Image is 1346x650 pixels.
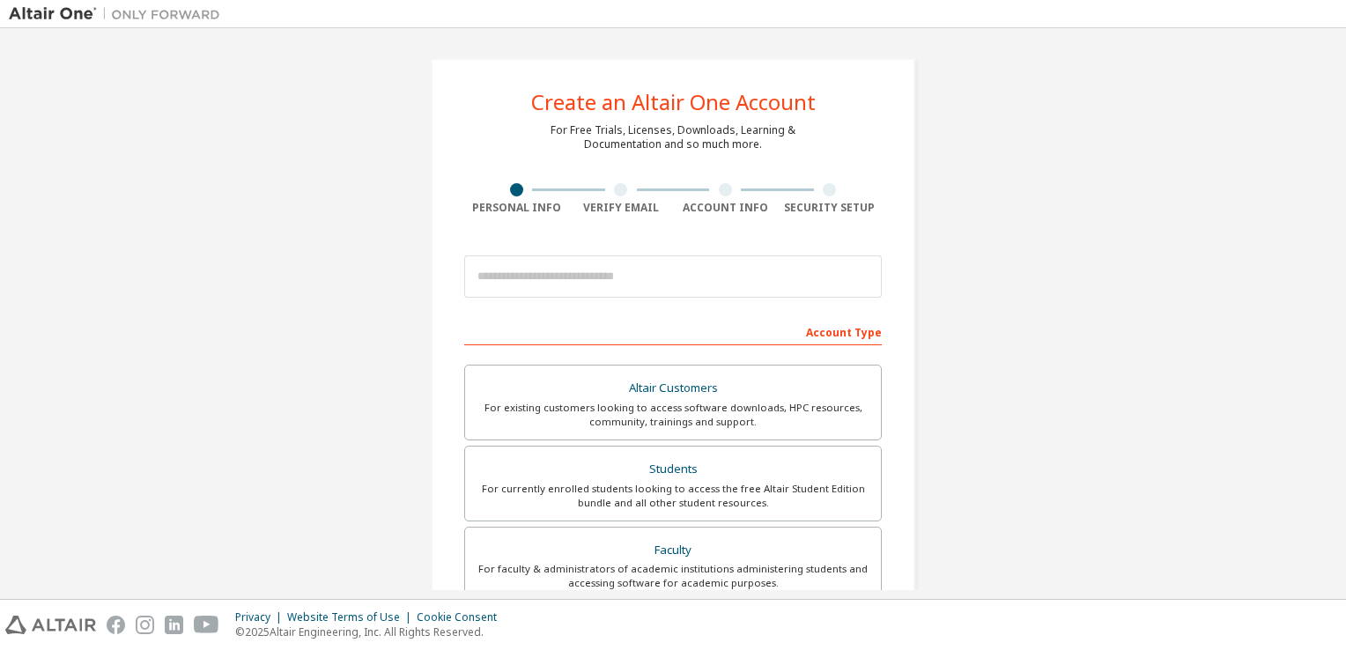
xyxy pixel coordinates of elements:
[569,201,674,215] div: Verify Email
[778,201,883,215] div: Security Setup
[165,616,183,634] img: linkedin.svg
[136,616,154,634] img: instagram.svg
[464,201,569,215] div: Personal Info
[551,123,795,151] div: For Free Trials, Licenses, Downloads, Learning & Documentation and so much more.
[476,562,870,590] div: For faculty & administrators of academic institutions administering students and accessing softwa...
[107,616,125,634] img: facebook.svg
[235,624,507,639] p: © 2025 Altair Engineering, Inc. All Rights Reserved.
[9,5,229,23] img: Altair One
[5,616,96,634] img: altair_logo.svg
[531,92,816,113] div: Create an Altair One Account
[476,482,870,510] div: For currently enrolled students looking to access the free Altair Student Edition bundle and all ...
[476,457,870,482] div: Students
[417,610,507,624] div: Cookie Consent
[464,317,882,345] div: Account Type
[673,201,778,215] div: Account Info
[476,376,870,401] div: Altair Customers
[235,610,287,624] div: Privacy
[287,610,417,624] div: Website Terms of Use
[476,538,870,563] div: Faculty
[194,616,219,634] img: youtube.svg
[476,401,870,429] div: For existing customers looking to access software downloads, HPC resources, community, trainings ...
